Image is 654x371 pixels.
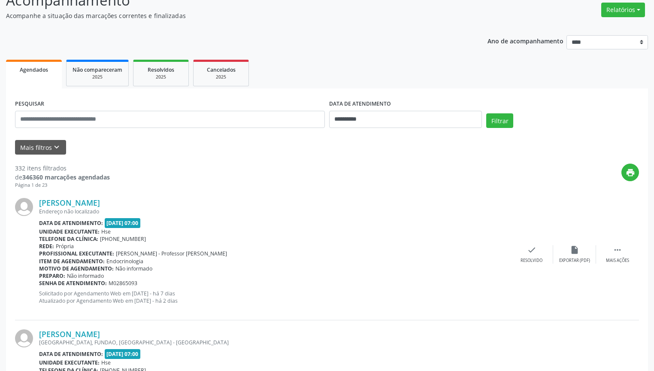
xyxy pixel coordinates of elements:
b: Telefone da clínica: [39,235,98,243]
button: Filtrar [486,113,513,128]
b: Unidade executante: [39,359,100,366]
a: [PERSON_NAME] [39,198,100,207]
b: Profissional executante: [39,250,114,257]
img: img [15,329,33,347]
b: Rede: [39,243,54,250]
p: Acompanhe a situação das marcações correntes e finalizadas [6,11,455,20]
div: 2025 [139,74,182,80]
div: 2025 [73,74,122,80]
label: PESQUISAR [15,97,44,111]
span: Agendados [20,66,48,73]
i: insert_drive_file [570,245,579,255]
b: Preparo: [39,272,65,280]
b: Unidade executante: [39,228,100,235]
div: Mais ações [606,258,629,264]
p: Solicitado por Agendamento Web em [DATE] - há 7 dias Atualizado por Agendamento Web em [DATE] - h... [39,290,510,304]
b: Senha de atendimento: [39,280,107,287]
button: Relatórios [601,3,645,17]
i: check [527,245,536,255]
p: Ano de acompanhamento [487,35,563,46]
b: Data de atendimento: [39,350,103,358]
span: Própria [56,243,74,250]
span: Não informado [67,272,104,280]
div: Exportar (PDF) [559,258,590,264]
button: Mais filtroskeyboard_arrow_down [15,140,66,155]
div: de [15,173,110,182]
span: M02865093 [109,280,137,287]
i:  [613,245,622,255]
div: Endereço não localizado [39,208,510,215]
button: print [621,164,639,181]
i: print [626,168,635,177]
b: Item de agendamento: [39,258,105,265]
span: Cancelados [207,66,236,73]
i: keyboard_arrow_down [52,143,61,152]
span: Não compareceram [73,66,122,73]
div: [GEOGRAPHIC_DATA], FUNDAO, [GEOGRAPHIC_DATA] - [GEOGRAPHIC_DATA] [39,339,510,346]
b: Motivo de agendamento: [39,265,114,272]
span: [PERSON_NAME] - Professor [PERSON_NAME] [116,250,227,257]
a: [PERSON_NAME] [39,329,100,339]
div: 2025 [200,74,242,80]
span: Hse [101,228,111,235]
img: img [15,198,33,216]
span: Hse [101,359,111,366]
span: [PHONE_NUMBER] [100,235,146,243]
span: [DATE] 07:00 [105,218,141,228]
strong: 346360 marcações agendadas [22,173,110,181]
span: Resolvidos [148,66,174,73]
div: Resolvido [521,258,542,264]
b: Data de atendimento: [39,219,103,227]
span: [DATE] 07:00 [105,349,141,359]
span: Endocrinologia [106,258,143,265]
label: DATA DE ATENDIMENTO [329,97,391,111]
span: Não informado [115,265,152,272]
div: 332 itens filtrados [15,164,110,173]
div: Página 1 de 23 [15,182,110,189]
